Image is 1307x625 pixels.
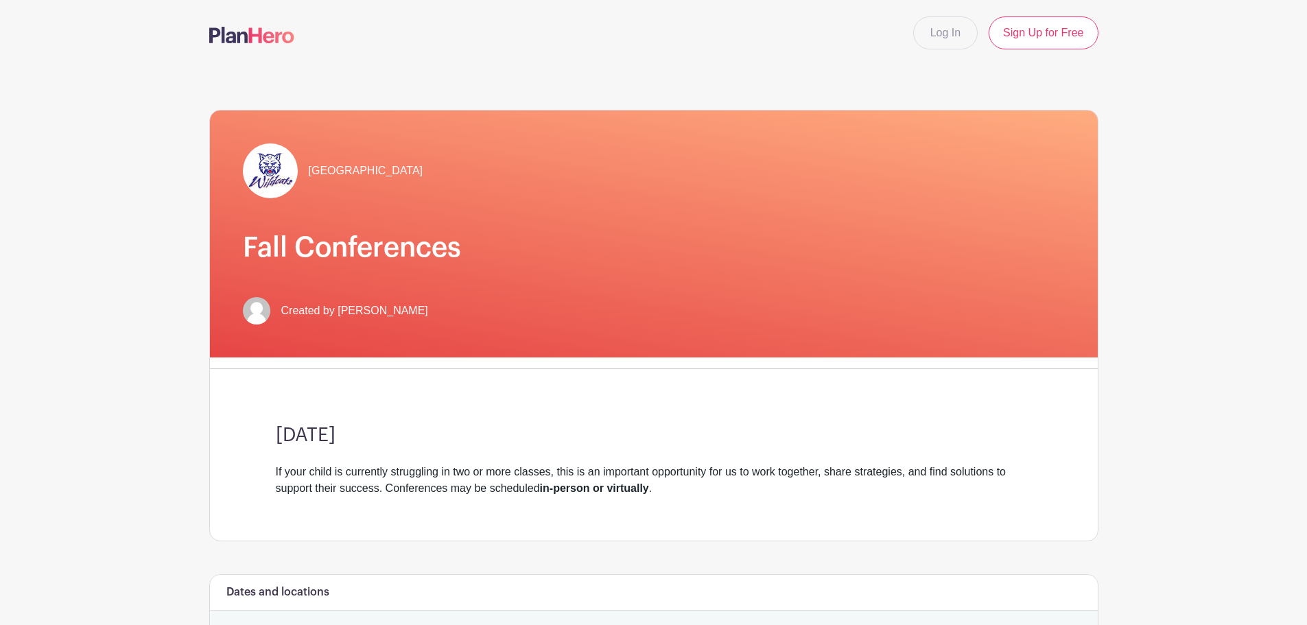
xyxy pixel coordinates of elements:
a: Log In [913,16,978,49]
img: wildcat%20logo.jpg [243,143,298,198]
strong: in-person or virtually [540,482,649,494]
img: default-ce2991bfa6775e67f084385cd625a349d9dcbb7a52a09fb2fda1e96e2d18dcdb.png [243,297,270,325]
h3: [DATE] [276,424,1032,447]
span: [GEOGRAPHIC_DATA] [309,163,423,179]
span: Created by [PERSON_NAME] [281,303,428,319]
h1: Fall Conferences [243,231,1065,264]
h6: Dates and locations [226,586,329,599]
a: Sign Up for Free [989,16,1098,49]
div: If your child is currently struggling in two or more classes, this is an important opportunity fo... [276,464,1032,497]
img: logo-507f7623f17ff9eddc593b1ce0a138ce2505c220e1c5a4e2b4648c50719b7d32.svg [209,27,294,43]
